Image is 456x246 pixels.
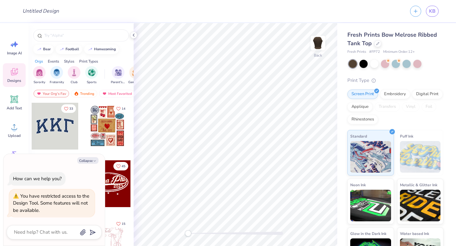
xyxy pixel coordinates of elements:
[115,69,122,76] img: Parent's Weekend Image
[7,51,22,56] span: Image AI
[34,80,45,85] span: Sorority
[402,102,420,112] div: Vinyl
[61,104,76,113] button: Like
[421,102,436,112] div: Foil
[84,45,119,54] button: homecoming
[64,58,74,64] div: Styles
[50,66,64,85] div: filter for Fraternity
[66,47,79,51] div: football
[74,91,79,96] img: trending.gif
[412,89,443,99] div: Digital Print
[85,66,98,85] div: filter for Sports
[350,230,386,237] span: Glow in the Dark Ink
[429,8,435,15] span: KB
[347,115,378,124] div: Rhinestones
[36,69,43,76] img: Sorority Image
[59,47,64,51] img: trend_line.gif
[7,106,22,111] span: Add Text
[426,6,439,17] a: KB
[13,175,62,182] div: How can we help you?
[71,69,78,76] img: Club Image
[314,52,322,58] div: Back
[77,157,98,164] button: Collapse
[128,66,143,85] button: filter button
[34,90,69,97] div: Your Org's Fav
[347,49,366,55] span: Fresh Prints
[122,222,125,225] span: 15
[400,190,441,221] img: Metallic & Glitter Ink
[43,47,51,51] div: bear
[347,89,378,99] div: Screen Print
[113,104,128,113] button: Like
[113,162,128,170] button: Like
[17,5,64,17] input: Untitled Design
[128,80,143,85] span: Game Day
[128,66,143,85] div: filter for Game Day
[111,66,125,85] div: filter for Parent's Weekend
[36,91,41,96] img: most_fav.gif
[400,141,441,173] img: Puff Ink
[350,133,367,139] span: Standard
[13,193,89,213] div: You have restricted access to the Design Tool. Some features will not be available.
[87,80,97,85] span: Sports
[132,69,139,76] img: Game Day Image
[53,69,60,76] img: Fraternity Image
[347,31,437,47] span: Fresh Prints Bow Melrose Ribbed Tank Top
[312,37,324,49] img: Back
[347,102,373,112] div: Applique
[56,45,82,54] button: football
[113,219,128,228] button: Like
[111,66,125,85] button: filter button
[79,58,98,64] div: Print Types
[99,90,135,97] div: Most Favorited
[350,190,391,221] img: Neon Ink
[122,165,125,168] span: 45
[7,78,21,83] span: Designs
[68,66,80,85] button: filter button
[347,77,443,84] div: Print Type
[185,230,191,237] div: Accessibility label
[69,107,73,110] span: 33
[375,102,400,112] div: Transfers
[380,89,410,99] div: Embroidery
[71,90,97,97] div: Trending
[350,181,366,188] span: Neon Ink
[102,91,107,96] img: most_fav.gif
[94,47,116,51] div: homecoming
[400,133,413,139] span: Puff Ink
[68,66,80,85] div: filter for Club
[400,230,429,237] span: Water based Ink
[8,133,21,138] span: Upload
[37,47,42,51] img: trend_line.gif
[400,181,437,188] span: Metallic & Glitter Ink
[33,66,46,85] button: filter button
[71,80,78,85] span: Club
[350,141,391,173] img: Standard
[48,58,59,64] div: Events
[369,49,380,55] span: # FP72
[85,66,98,85] button: filter button
[50,80,64,85] span: Fraternity
[88,47,93,51] img: trend_line.gif
[88,69,95,76] img: Sports Image
[383,49,415,55] span: Minimum Order: 12 +
[44,32,125,39] input: Try "Alpha"
[33,66,46,85] div: filter for Sorority
[33,45,54,54] button: bear
[111,80,125,85] span: Parent's Weekend
[122,107,125,110] span: 14
[50,66,64,85] button: filter button
[35,58,43,64] div: Orgs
